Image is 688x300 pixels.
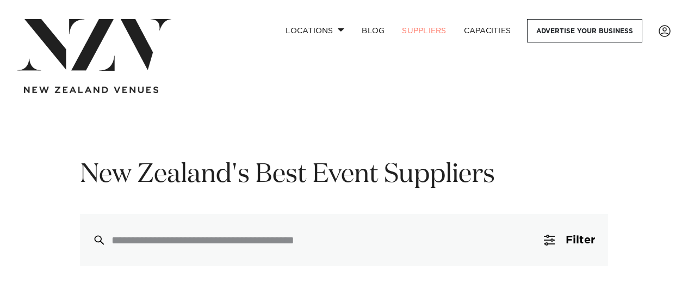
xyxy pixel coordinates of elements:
[24,87,158,94] img: new-zealand-venues-text.png
[566,235,595,246] span: Filter
[455,19,520,42] a: Capacities
[277,19,353,42] a: Locations
[353,19,393,42] a: BLOG
[393,19,455,42] a: SUPPLIERS
[527,19,642,42] a: Advertise your business
[531,214,608,266] button: Filter
[17,19,171,71] img: nzv-logo.png
[80,158,608,192] h1: New Zealand's Best Event Suppliers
